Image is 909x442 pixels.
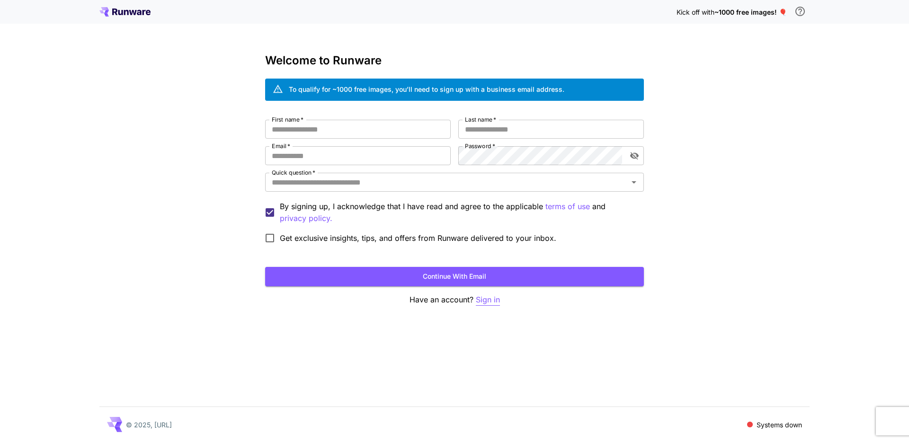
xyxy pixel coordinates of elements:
[280,212,332,224] p: privacy policy.
[272,168,315,177] label: Quick question
[545,201,590,212] p: terms of use
[265,54,644,67] h3: Welcome to Runware
[677,8,714,16] span: Kick off with
[289,84,564,94] div: To qualify for ~1000 free images, you’ll need to sign up with a business email address.
[272,115,303,124] label: First name
[465,142,495,150] label: Password
[465,115,496,124] label: Last name
[545,201,590,212] button: By signing up, I acknowledge that I have read and agree to the applicable and privacy policy.
[265,294,644,306] p: Have an account?
[757,420,802,430] p: Systems down
[476,294,500,306] button: Sign in
[280,232,556,244] span: Get exclusive insights, tips, and offers from Runware delivered to your inbox.
[280,201,636,224] p: By signing up, I acknowledge that I have read and agree to the applicable and
[265,267,644,286] button: Continue with email
[714,8,787,16] span: ~1000 free images! 🎈
[627,176,641,189] button: Open
[272,142,290,150] label: Email
[126,420,172,430] p: © 2025, [URL]
[791,2,810,21] button: In order to qualify for free credit, you need to sign up with a business email address and click ...
[626,147,643,164] button: toggle password visibility
[280,212,332,224] button: By signing up, I acknowledge that I have read and agree to the applicable terms of use and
